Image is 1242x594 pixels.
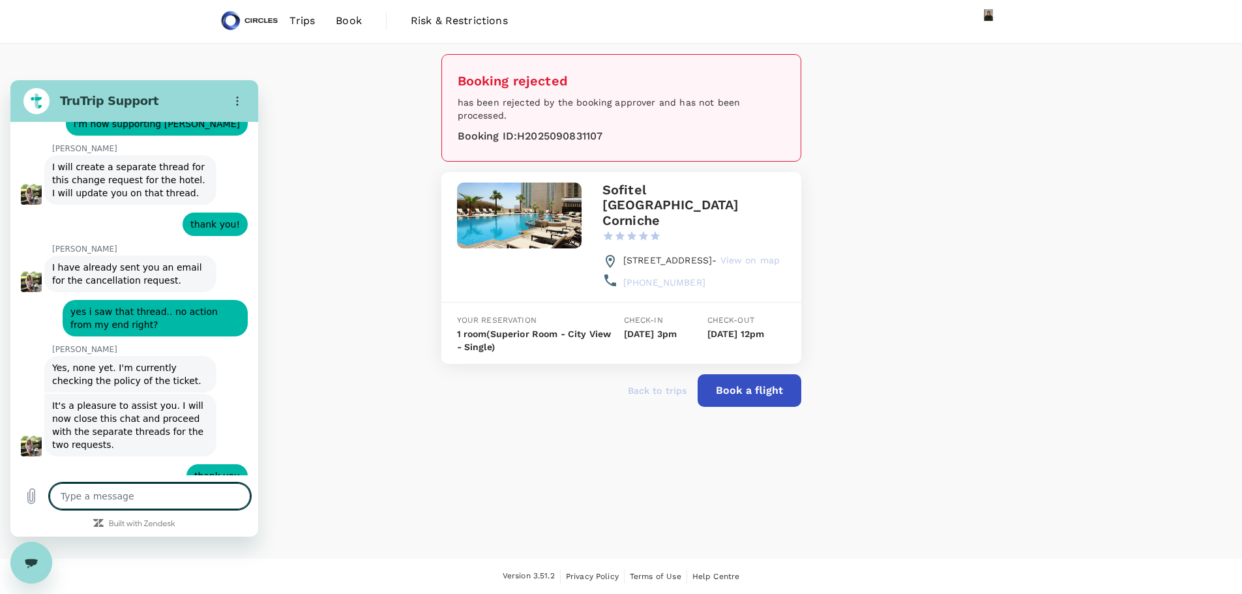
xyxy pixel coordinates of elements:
[42,319,198,371] span: It's a pleasure to assist you. I will now close this chat and proceed with the separate threads f...
[566,572,619,581] span: Privacy Policy
[628,384,687,397] a: Back to trips
[184,389,229,402] span: thank you
[8,403,34,429] button: Upload file
[457,316,537,325] span: Your reservation
[458,70,785,91] div: Booking rejected
[698,385,801,395] a: Book a flight
[42,80,198,119] span: I will create a separate thread for this change request for the hotel. I will update you on that ...
[630,572,681,581] span: Terms of Use
[566,569,619,584] a: Privacy Policy
[698,374,801,407] button: Book a flight
[42,164,248,174] p: [PERSON_NAME]
[98,440,165,449] a: Built with Zendesk: Visit the Zendesk website in a new tab
[976,8,1002,34] img: Azizi Ratna Yulis Mohd Zin
[289,13,315,29] span: Trips
[10,542,52,584] iframe: Button to launch messaging window, conversation in progress
[623,277,705,288] a: [PHONE_NUMBER]
[692,572,740,581] span: Help Centre
[707,316,754,325] span: Check-out
[720,255,780,265] a: View on map
[623,255,780,265] span: [STREET_ADDRESS] -
[624,327,702,340] p: [DATE] 3pm
[602,183,786,228] h3: Sofitel [GEOGRAPHIC_DATA] Corniche
[42,281,198,307] span: Yes, none yet. I'm currently checking the policy of the ticket.
[180,138,229,151] span: thank you!
[220,7,280,35] img: Circles
[458,127,785,145] div: Booking ID : H2025090831107
[60,225,229,251] span: yes i saw that thread.. no action from my end right?
[457,327,619,353] p: 1 room (Superior Room - City View - Single)
[10,80,258,537] iframe: Messaging window
[42,181,198,207] span: I have already sent you an email for the cancellation request.
[442,55,785,145] div: has been rejected by the booking approver and has not been processed.
[457,183,582,248] img: Sofitel Abu Dhabi Corniche - Exterior
[692,569,740,584] a: Help Centre
[42,264,248,275] p: [PERSON_NAME]
[630,569,681,584] a: Terms of Use
[624,316,663,325] span: Check-in
[336,13,362,29] span: Book
[411,13,508,29] span: Risk & Restrictions
[503,570,555,583] span: Version 3.51.2
[707,327,786,340] p: [DATE] 12pm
